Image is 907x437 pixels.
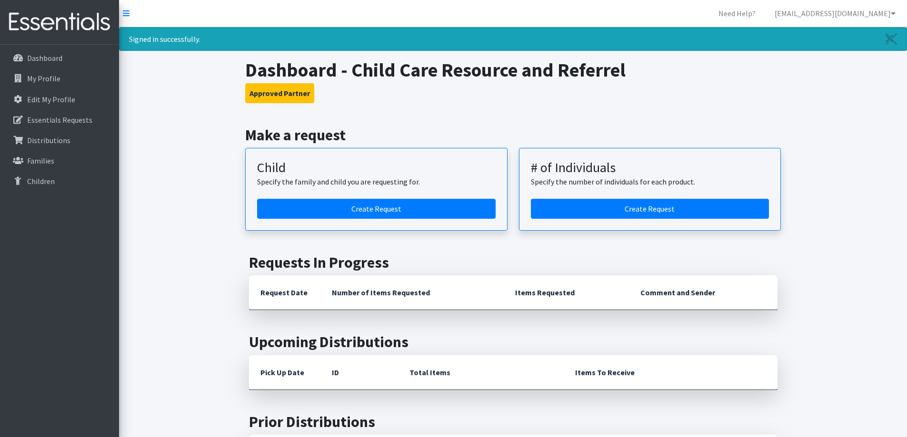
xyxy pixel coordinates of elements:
h2: Upcoming Distributions [249,333,777,351]
div: Signed in successfully. [119,27,907,51]
p: Dashboard [27,53,62,63]
h2: Make a request [245,126,781,144]
th: ID [320,355,398,390]
p: My Profile [27,74,60,83]
a: Dashboard [4,49,115,68]
h1: Dashboard - Child Care Resource and Referrel [245,58,781,81]
p: Distributions [27,136,70,145]
p: Specify the number of individuals for each product. [531,176,769,187]
h2: Requests In Progress [249,253,777,272]
a: Edit My Profile [4,90,115,109]
a: [EMAIL_ADDRESS][DOMAIN_NAME] [767,4,903,23]
h3: # of Individuals [531,160,769,176]
th: Comment and Sender [629,275,777,310]
a: My Profile [4,69,115,88]
th: Pick Up Date [249,355,320,390]
p: Specify the family and child you are requesting for. [257,176,496,187]
a: Need Help? [711,4,763,23]
th: Number of Items Requested [320,275,504,310]
a: Essentials Requests [4,110,115,129]
a: Close [876,28,907,50]
h3: Child [257,160,496,176]
a: Distributions [4,131,115,150]
img: HumanEssentials [4,6,115,38]
p: Children [27,176,55,186]
a: Children [4,172,115,191]
h2: Prior Distributions [249,413,777,431]
p: Essentials Requests [27,115,92,125]
th: Request Date [249,275,320,310]
p: Families [27,156,54,165]
a: Create a request by number of individuals [531,199,769,219]
th: Items To Receive [564,355,777,390]
button: Approved Partner [245,83,314,103]
a: Create a request for a child or family [257,199,496,219]
p: Edit My Profile [27,95,75,104]
th: Items Requested [504,275,629,310]
th: Total Items [398,355,564,390]
a: Families [4,151,115,170]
